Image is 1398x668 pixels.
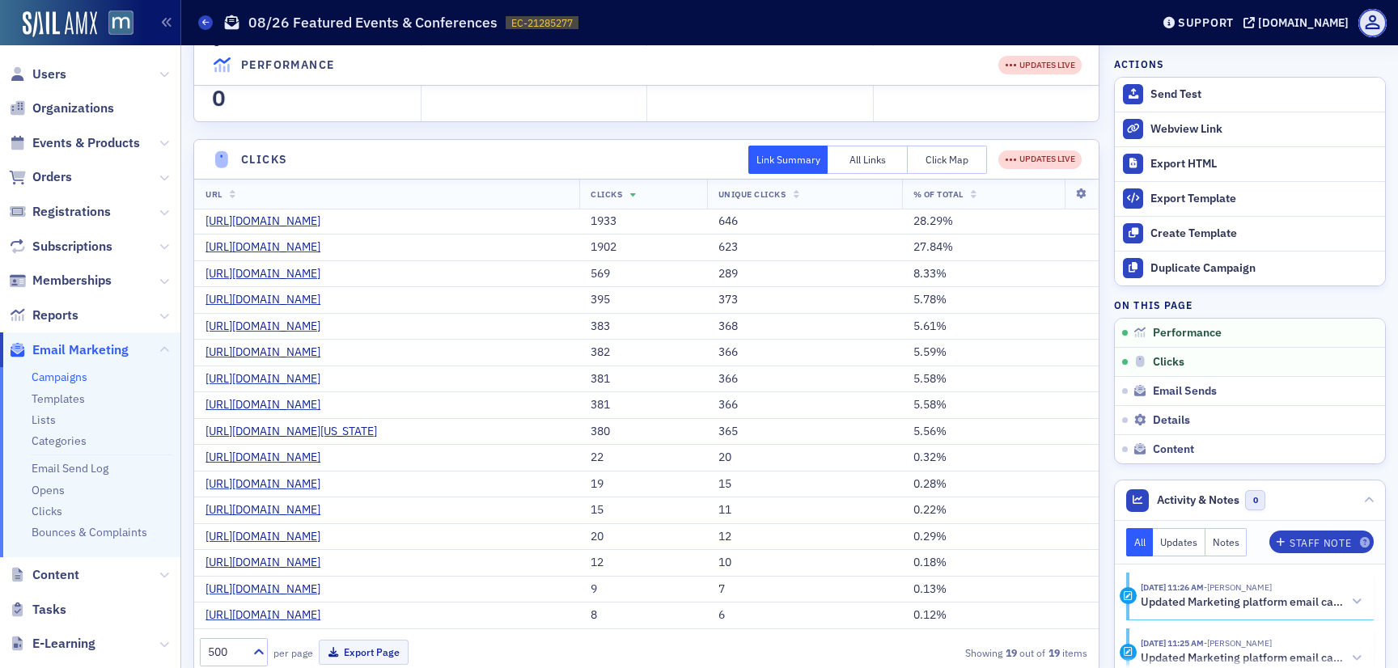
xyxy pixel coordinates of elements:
strong: 19 [1045,645,1062,660]
div: 11 [718,503,891,518]
div: [DOMAIN_NAME] [1258,15,1349,30]
a: [URL][DOMAIN_NAME] [205,398,333,412]
a: Events & Products [9,134,140,152]
div: 373 [718,293,891,307]
a: [URL][DOMAIN_NAME] [205,293,333,307]
a: Registrations [9,203,111,221]
div: 380 [591,425,695,439]
a: [URL][DOMAIN_NAME] [205,214,333,229]
a: View Homepage [97,11,133,38]
div: 5.78% [913,293,1088,307]
div: 368 [718,319,891,334]
div: 366 [718,372,891,387]
div: 381 [591,372,695,387]
a: Lists [32,412,56,427]
div: Duplicate Campaign [1150,261,1377,276]
div: UPDATES LIVE [998,56,1082,74]
span: Details [1153,413,1190,428]
span: Users [32,66,66,83]
span: URL [205,188,222,200]
div: 5.56% [913,425,1088,439]
a: [URL][DOMAIN_NAME] [205,319,333,334]
a: [URL][DOMAIN_NAME] [205,556,333,570]
div: Activity [1120,644,1137,661]
a: [URL][DOMAIN_NAME] [205,372,333,387]
h4: Performance [241,57,334,74]
button: Updated Marketing platform email campaign: 08/26 Featured Events & Conferences [1141,594,1362,611]
div: 20 [591,530,695,544]
div: 381 [591,398,695,412]
a: Users [9,66,66,83]
span: Clicks [591,188,622,200]
a: Create Template [1115,216,1385,251]
a: [URL][DOMAIN_NAME] [205,477,333,492]
div: 395 [591,293,695,307]
div: Export HTML [1150,157,1377,171]
button: Duplicate Campaign [1115,251,1385,285]
a: Bounces & Complaints [32,525,147,539]
div: 382 [591,345,695,360]
span: Activity & Notes [1157,492,1239,509]
div: Support [1178,15,1234,30]
span: Lauren Standiford [1204,581,1272,593]
time: 8/26/2025 11:26 AM [1141,581,1204,593]
div: 12 [591,556,695,570]
a: Templates [32,391,85,406]
div: 289 [718,267,891,281]
strong: 19 [1002,645,1019,660]
h4: Actions [1114,57,1164,71]
button: Click Map [908,146,988,174]
div: Send Test [1150,87,1377,102]
div: 623 [718,240,891,255]
div: 15 [718,477,891,492]
a: Tasks [9,601,66,619]
div: 8 [591,608,695,623]
a: Opens [32,483,65,497]
a: Orders [9,168,72,186]
a: E-Learning [9,635,95,653]
div: Showing out of items [803,645,1088,660]
button: Export Page [319,640,409,665]
h5: Updated Marketing platform email campaign: 08/26 Featured Events & Conferences [1141,651,1345,666]
a: [URL][DOMAIN_NAME] [205,267,333,281]
button: All Links [828,146,908,174]
div: Export Template [1150,192,1377,206]
div: 20 [718,450,891,465]
a: Email Send Log [32,461,108,476]
span: Clicks [1153,355,1184,370]
span: Orders [32,168,72,186]
span: Memberships [32,272,112,290]
h5: Updated Marketing platform email campaign: 08/26 Featured Events & Conferences [1141,595,1345,610]
div: 27.84% [913,240,1088,255]
div: 0.18% [913,556,1088,570]
div: 5.61% [913,319,1088,334]
span: Content [1153,442,1194,457]
a: Reports [9,307,78,324]
button: Updated Marketing platform email campaign: 08/26 Featured Events & Conferences [1141,650,1362,667]
div: UPDATES LIVE [1006,153,1075,166]
a: Email Marketing [9,341,129,359]
div: 6 [718,608,891,623]
div: 0.12% [913,608,1088,623]
h1: 08/26 Featured Events & Conferences [248,13,498,32]
a: Memberships [9,272,112,290]
div: 15 [591,503,695,518]
div: 5.58% [913,372,1088,387]
h4: Clicks [241,151,287,168]
a: [URL][DOMAIN_NAME] [205,240,333,255]
a: [URL][DOMAIN_NAME] [205,503,333,518]
div: 0.32% [913,450,1088,465]
span: Organizations [32,99,114,117]
div: 365 [718,425,891,439]
a: Export HTML [1115,146,1385,181]
div: 383 [591,319,695,334]
a: SailAMX [23,11,97,37]
span: % Of Total [913,188,964,200]
div: 0.29% [913,530,1088,544]
time: 8/26/2025 11:25 AM [1141,637,1204,649]
span: Lauren Standiford [1204,637,1272,649]
div: 7 [718,582,891,597]
button: Updates [1153,528,1205,556]
div: 9 [591,582,695,597]
div: 0.13% [913,582,1088,597]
